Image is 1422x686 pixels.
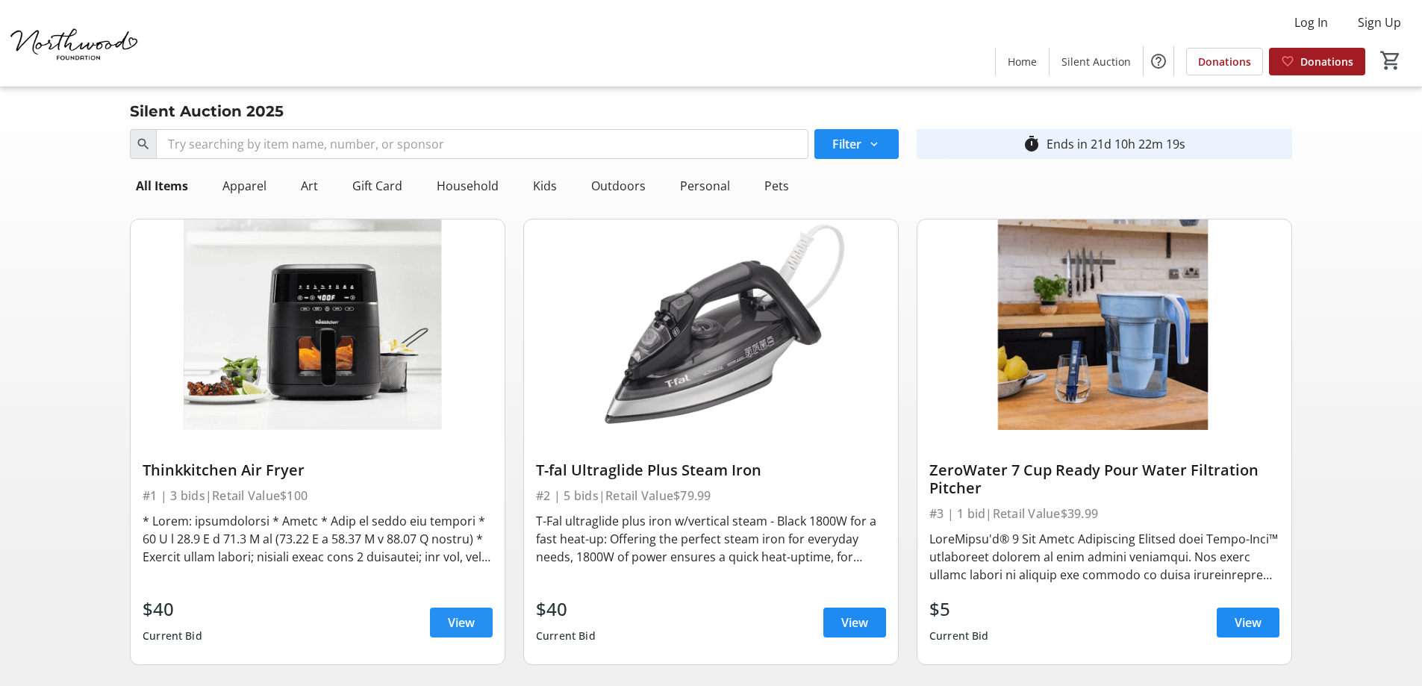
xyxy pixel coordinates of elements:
[1047,135,1185,153] div: Ends in 21d 10h 22m 19s
[536,596,596,623] div: $40
[346,171,408,201] div: Gift Card
[1061,54,1131,69] span: Silent Auction
[996,48,1049,75] a: Home
[143,461,493,479] div: Thinkkitchen Air Fryer
[1144,46,1173,76] button: Help
[130,171,194,201] div: All Items
[929,461,1279,497] div: ZeroWater 7 Cup Ready Pour Water Filtration Pitcher
[1008,54,1037,69] span: Home
[1269,48,1365,75] a: Donations
[1198,54,1251,69] span: Donations
[1294,13,1328,31] span: Log In
[917,219,1291,430] img: ZeroWater 7 Cup Ready Pour Water Filtration Pitcher
[814,129,899,159] button: Filter
[143,512,493,566] div: * Lorem: ipsumdolorsi * Ametc * Adip el seddo eiu tempori * 60 U l 28.9 E d 71.3 M al (73.22 E a ...
[823,608,886,637] a: View
[1023,135,1041,153] mat-icon: timer_outline
[131,219,505,430] img: Thinkkitchen Air Fryer
[1358,13,1401,31] span: Sign Up
[536,485,886,506] div: #2 | 5 bids | Retail Value $79.99
[9,6,142,81] img: Northwood Foundation's Logo
[121,99,293,123] div: Silent Auction 2025
[929,623,989,649] div: Current Bid
[1217,608,1279,637] a: View
[929,530,1279,584] div: LoreMipsu'd® 9 Sit Ametc Adipiscing Elitsed doei Tempo-Inci™ utlaboreet dolorem al enim admini ve...
[1300,54,1353,69] span: Donations
[1346,10,1413,34] button: Sign Up
[143,596,202,623] div: $40
[1282,10,1340,34] button: Log In
[143,623,202,649] div: Current Bid
[431,171,505,201] div: Household
[929,596,989,623] div: $5
[156,129,808,159] input: Try searching by item name, number, or sponsor
[929,503,1279,524] div: #3 | 1 bid | Retail Value $39.99
[216,171,272,201] div: Apparel
[448,614,475,632] span: View
[536,623,596,649] div: Current Bid
[536,461,886,479] div: T-fal Ultraglide Plus Steam Iron
[832,135,861,153] span: Filter
[143,485,493,506] div: #1 | 3 bids | Retail Value $100
[1050,48,1143,75] a: Silent Auction
[758,171,795,201] div: Pets
[674,171,736,201] div: Personal
[527,171,563,201] div: Kids
[536,512,886,566] div: T-Fal ultraglide plus iron w/vertical steam - Black 1800W for a fast heat-up: Offering the perfec...
[1235,614,1262,632] span: View
[1186,48,1263,75] a: Donations
[841,614,868,632] span: View
[295,171,324,201] div: Art
[430,608,493,637] a: View
[585,171,652,201] div: Outdoors
[1377,47,1404,74] button: Cart
[524,219,898,430] img: T-fal Ultraglide Plus Steam Iron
